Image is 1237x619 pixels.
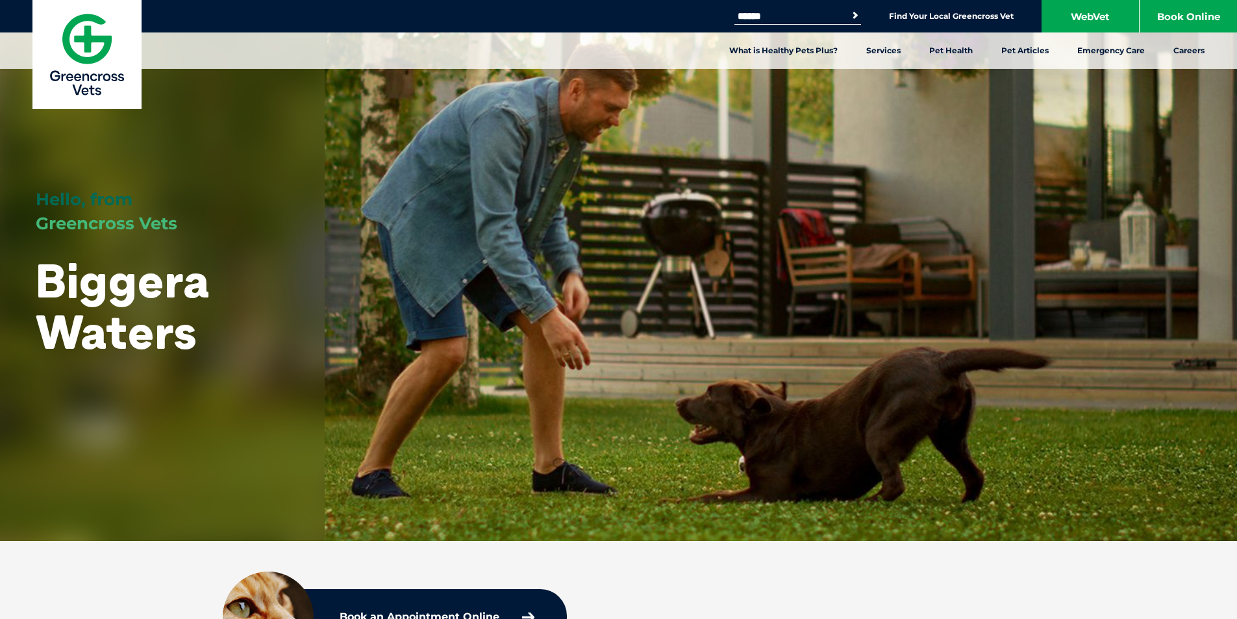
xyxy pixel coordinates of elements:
[1063,32,1159,69] a: Emergency Care
[915,32,987,69] a: Pet Health
[36,189,132,210] span: Hello, from
[849,9,862,22] button: Search
[852,32,915,69] a: Services
[1159,32,1219,69] a: Careers
[715,32,852,69] a: What is Healthy Pets Plus?
[987,32,1063,69] a: Pet Articles
[36,255,289,357] h1: Biggera Waters
[36,213,177,234] span: Greencross Vets
[889,11,1014,21] a: Find Your Local Greencross Vet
